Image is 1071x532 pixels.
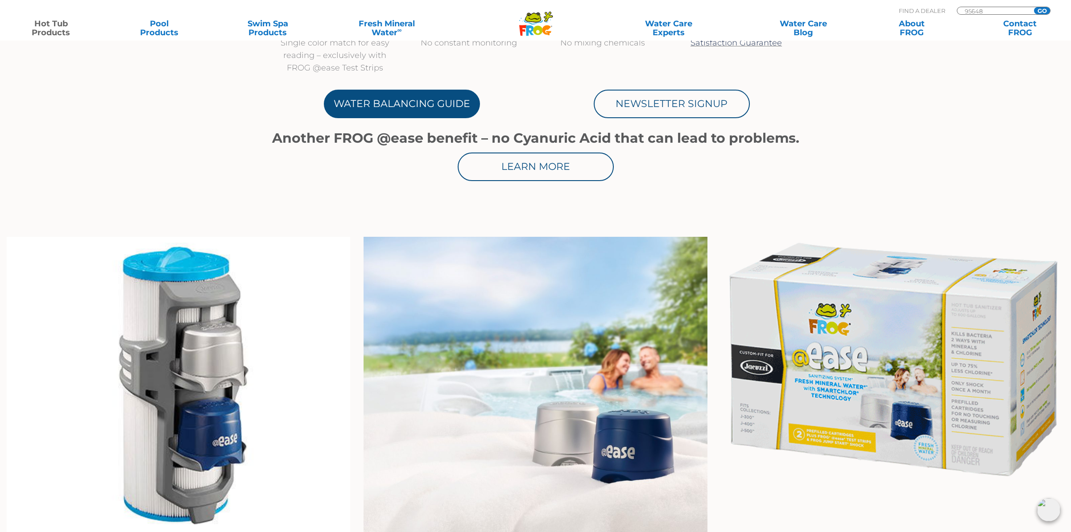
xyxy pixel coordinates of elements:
a: Water CareBlog [761,19,845,37]
input: GO [1034,7,1050,14]
p: Find A Dealer [899,7,945,15]
p: No mixing chemicals [545,37,661,49]
a: Water CareExperts [600,19,737,37]
img: @Ease_Jacuzzi_FaceLeft [721,237,1064,483]
a: AboutFROG [869,19,954,37]
sup: ∞ [397,26,402,33]
a: Hot TubProducts [9,19,93,37]
a: Water Balancing Guide [324,90,480,118]
a: Fresh MineralWater∞ [334,19,439,37]
a: PoolProducts [117,19,202,37]
a: Swim SpaProducts [226,19,310,37]
a: Newsletter Signup [594,90,750,118]
p: Single color match for easy reading – exclusively with FROG @ease Test Strips [277,37,393,74]
a: Satisfaction Guarantee [691,38,782,48]
h1: Another FROG @ease benefit – no Cyanuric Acid that can lead to problems. [268,131,803,146]
input: Zip Code Form [964,7,1024,15]
p: No constant monitoring [411,37,527,49]
img: openIcon [1037,498,1060,521]
a: ContactFROG [978,19,1062,37]
a: Learn More [458,153,614,181]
